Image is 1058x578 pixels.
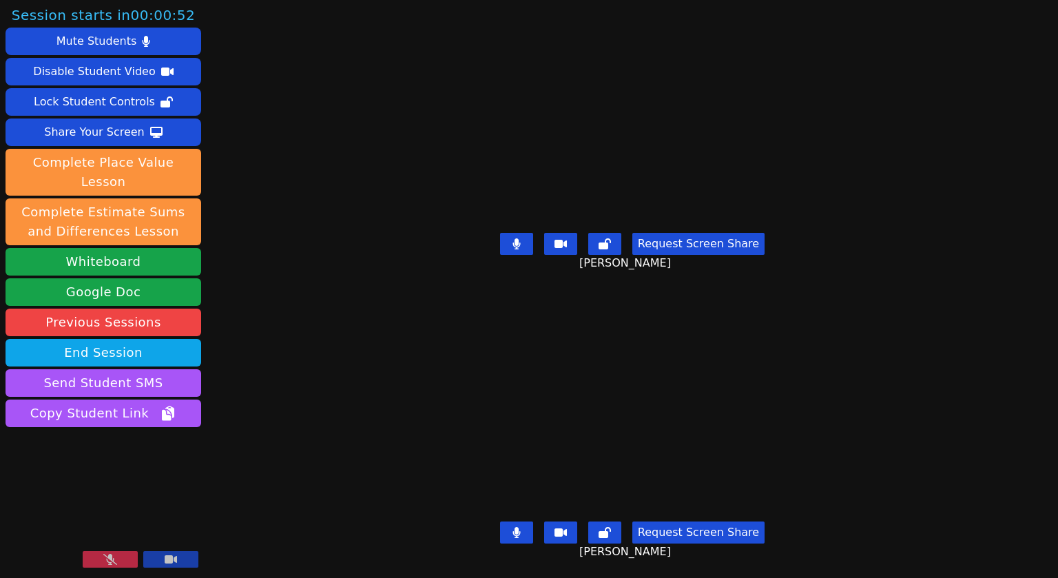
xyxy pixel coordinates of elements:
button: Request Screen Share [632,522,765,544]
button: Copy Student Link [6,400,201,427]
button: Lock Student Controls [6,88,201,116]
button: Disable Student Video [6,58,201,85]
button: Share Your Screen [6,118,201,146]
a: Google Doc [6,278,201,306]
button: Complete Estimate Sums and Differences Lesson [6,198,201,245]
button: Mute Students [6,28,201,55]
span: Copy Student Link [30,404,176,423]
button: Complete Place Value Lesson [6,149,201,196]
div: Lock Student Controls [34,91,155,113]
button: Request Screen Share [632,233,765,255]
button: End Session [6,339,201,367]
div: Mute Students [56,30,136,52]
button: Whiteboard [6,248,201,276]
span: [PERSON_NAME] [579,255,674,271]
div: Disable Student Video [33,61,155,83]
div: Share Your Screen [44,121,145,143]
span: [PERSON_NAME] [579,544,674,560]
time: 00:00:52 [130,7,195,23]
a: Previous Sessions [6,309,201,336]
span: Session starts in [12,6,196,25]
button: Send Student SMS [6,369,201,397]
